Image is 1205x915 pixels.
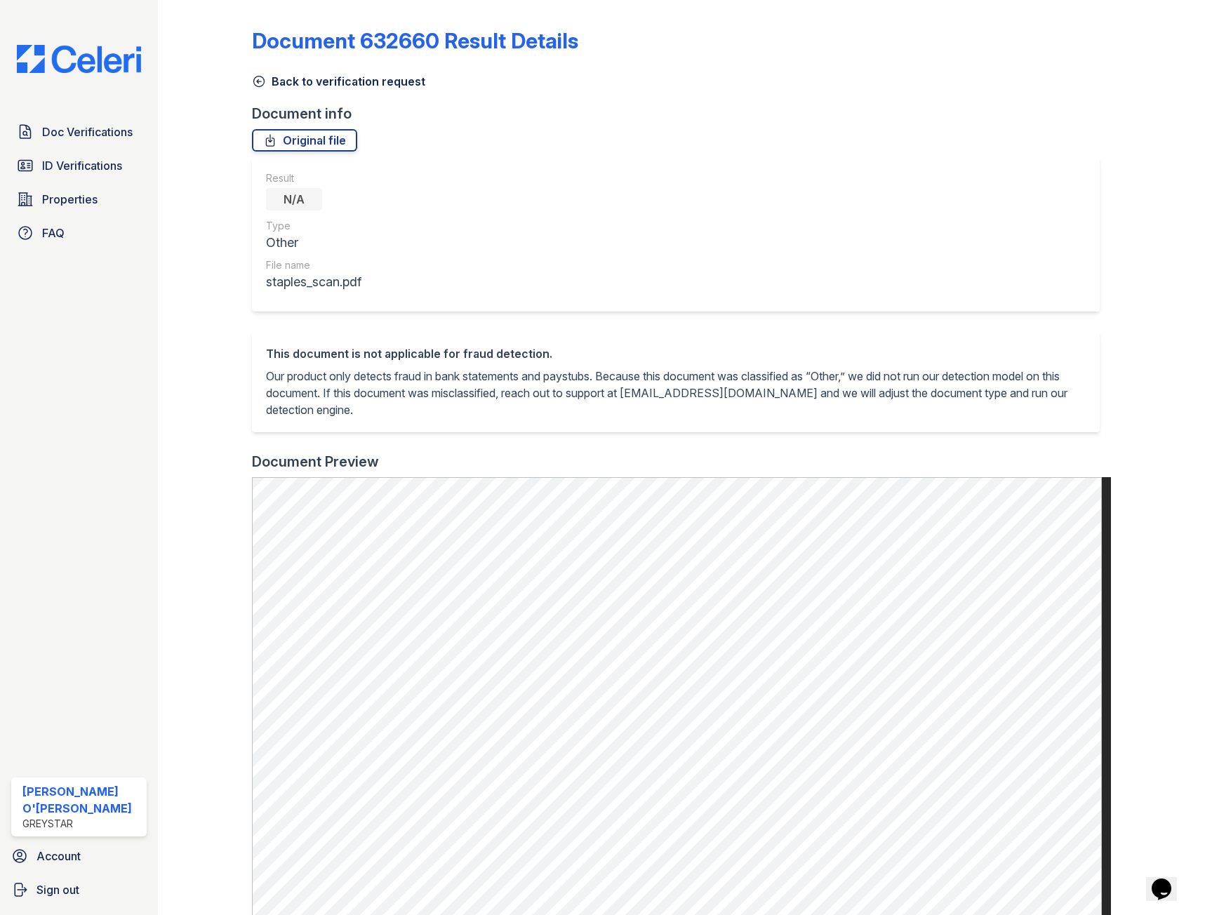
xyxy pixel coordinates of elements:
[11,185,147,213] a: Properties
[6,842,152,870] a: Account
[11,219,147,247] a: FAQ
[266,188,322,211] div: N/A
[252,104,1111,123] div: Document info
[42,157,122,174] span: ID Verifications
[11,118,147,146] a: Doc Verifications
[42,123,133,140] span: Doc Verifications
[266,171,361,185] div: Result
[42,225,65,241] span: FAQ
[22,783,141,817] div: [PERSON_NAME] O'[PERSON_NAME]
[266,233,361,253] div: Other
[266,219,361,233] div: Type
[36,881,79,898] span: Sign out
[11,152,147,180] a: ID Verifications
[266,345,1086,362] div: This document is not applicable for fraud detection.
[252,452,379,472] div: Document Preview
[266,258,361,272] div: File name
[266,272,361,292] div: staples_scan.pdf
[252,129,357,152] a: Original file
[6,45,152,73] img: CE_Logo_Blue-a8612792a0a2168367f1c8372b55b34899dd931a85d93a1a3d3e32e68fde9ad4.png
[22,817,141,831] div: Greystar
[1146,859,1191,901] iframe: chat widget
[252,73,425,90] a: Back to verification request
[6,876,152,904] a: Sign out
[42,191,98,208] span: Properties
[266,368,1086,418] p: Our product only detects fraud in bank statements and paystubs. Because this document was classif...
[36,848,81,864] span: Account
[252,28,578,53] a: Document 632660 Result Details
